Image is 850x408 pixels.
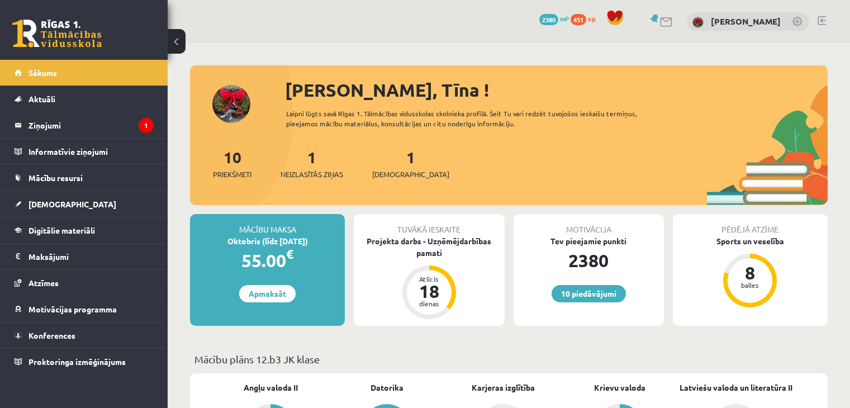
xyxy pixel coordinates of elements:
div: 55.00 [190,247,345,274]
div: 8 [733,264,767,282]
legend: Ziņojumi [29,112,154,138]
a: Sākums [15,60,154,86]
span: mP [560,14,569,23]
a: Sports un veselība 8 balles [673,235,828,309]
span: Priekšmeti [213,169,251,180]
a: 2380 mP [539,14,569,23]
legend: Informatīvie ziņojumi [29,139,154,164]
a: Karjeras izglītība [472,382,535,393]
div: Pēdējā atzīme [673,214,828,235]
div: [PERSON_NAME], Tīna ! [285,77,828,103]
span: Motivācijas programma [29,304,117,314]
p: Mācību plāns 12.b3 JK klase [194,352,823,367]
div: Atlicis [412,276,446,282]
div: Sports un veselība [673,235,828,247]
span: Konferences [29,330,75,340]
div: 2380 [514,247,664,274]
a: Apmaksāt [239,285,296,302]
div: Motivācija [514,214,664,235]
a: Maksājumi [15,244,154,269]
span: xp [588,14,595,23]
a: Projekta darbs - Uzņēmējdarbības pamati Atlicis 18 dienas [354,235,504,321]
a: Ziņojumi1 [15,112,154,138]
a: Atzīmes [15,270,154,296]
div: Tuvākā ieskaite [354,214,504,235]
a: Informatīvie ziņojumi [15,139,154,164]
img: Tīna Šneidere [692,17,704,28]
a: 10 piedāvājumi [552,285,626,302]
a: Krievu valoda [594,382,645,393]
span: Digitālie materiāli [29,225,95,235]
span: Proktoringa izmēģinājums [29,357,126,367]
span: 451 [571,14,586,25]
div: 18 [412,282,446,300]
a: Digitālie materiāli [15,217,154,243]
span: Neizlasītās ziņas [281,169,343,180]
a: Motivācijas programma [15,296,154,322]
a: 1[DEMOGRAPHIC_DATA] [372,147,449,180]
div: Laipni lūgts savā Rīgas 1. Tālmācības vidusskolas skolnieka profilā. Šeit Tu vari redzēt tuvojošo... [286,108,669,129]
span: Mācību resursi [29,173,83,183]
span: 2380 [539,14,558,25]
a: Rīgas 1. Tālmācības vidusskola [12,20,102,48]
div: balles [733,282,767,288]
span: € [286,246,293,262]
a: [PERSON_NAME] [711,16,781,27]
span: Sākums [29,68,57,78]
span: [DEMOGRAPHIC_DATA] [29,199,116,209]
div: dienas [412,300,446,307]
a: Proktoringa izmēģinājums [15,349,154,374]
a: Latviešu valoda un literatūra II [680,382,792,393]
a: Konferences [15,322,154,348]
a: Mācību resursi [15,165,154,191]
a: [DEMOGRAPHIC_DATA] [15,191,154,217]
a: 451 xp [571,14,601,23]
span: Aktuāli [29,94,55,104]
a: Datorika [371,382,403,393]
i: 1 [139,118,154,133]
legend: Maksājumi [29,244,154,269]
div: Mācību maksa [190,214,345,235]
div: Oktobris (līdz [DATE]) [190,235,345,247]
span: [DEMOGRAPHIC_DATA] [372,169,449,180]
a: Angļu valoda II [244,382,298,393]
div: Tev pieejamie punkti [514,235,664,247]
a: 10Priekšmeti [213,147,251,180]
div: Projekta darbs - Uzņēmējdarbības pamati [354,235,504,259]
a: 1Neizlasītās ziņas [281,147,343,180]
a: Aktuāli [15,86,154,112]
span: Atzīmes [29,278,59,288]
